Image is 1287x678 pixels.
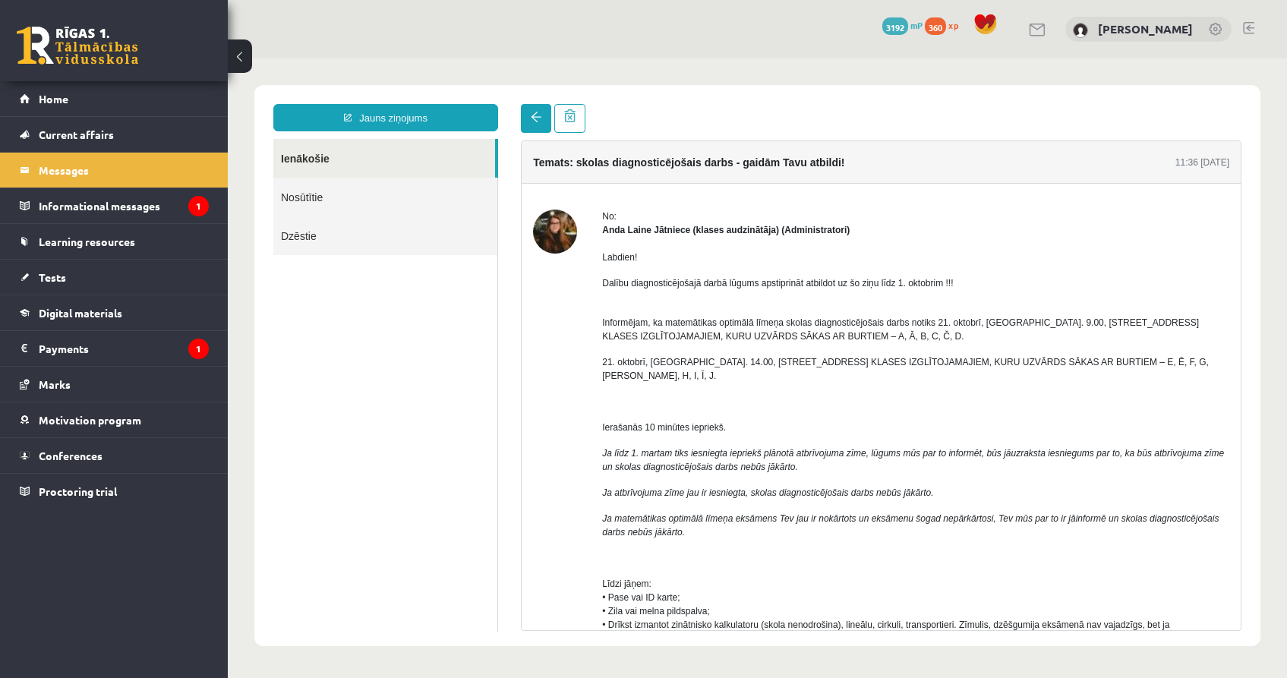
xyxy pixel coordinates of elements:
[20,117,209,152] a: Current affairs
[374,298,981,323] span: 21. oktobrī, [GEOGRAPHIC_DATA]. 14.00, [STREET_ADDRESS] KLASES IZGLĪTOJAMAJIEM, KURU UZVĀRDS SĀKA...
[20,438,209,473] a: Conferences
[374,429,646,440] i: Ja atbrīvojuma zīme jau ir iesniegta, skolas diagnosticējošais darbs
[374,219,725,230] span: Dalību diagnosticējošajā darbā lūgums apstiprināt atbildot uz šo ziņu līdz 1. oktobrim !!!
[46,80,267,119] a: Ienākošie
[39,199,160,213] font: Informational messages
[46,46,270,73] a: Jauns ziņojums
[20,474,209,509] a: Proctoring trial
[1073,23,1088,38] img: Alik Milena Gusarenko
[20,367,209,402] a: Marks
[882,19,923,31] a: 3192 mP
[374,151,1002,165] div: No:
[374,364,498,374] span: Ierašanās 10 minūtes iepriekš.
[374,520,942,599] span: Līdzi jāņem: • Pase vai ID karte; • Zila vai melna pildspalva; • Drīkst izmantot zinātnisko kalku...
[39,484,117,498] font: Proctoring trial
[925,19,966,31] a: 360 xp
[20,188,209,223] a: Informational messages1
[929,21,942,33] font: 360
[20,402,209,437] a: Motivation program
[39,92,68,106] font: Home
[20,81,209,116] a: Home
[46,119,270,158] a: Nosūtītie
[39,128,114,141] font: Current affairs
[948,97,1002,111] div: 11:36 [DATE]
[39,270,66,284] font: Tests
[20,260,209,295] a: Tests
[374,455,991,479] i: Ja matemātikas optimālā līmeņa eksāmens Tev jau ir nokārtots un eksāmenu šogad nepārkārtosi, Tev ...
[374,259,971,283] span: Informējam, ka matemātikas optimālā līmeņa skolas diagnosticējošais darbs notiks 21. oktobrī, [GE...
[513,403,569,414] i: nebūs jākārto.
[39,342,89,355] font: Payments
[20,224,209,259] a: Learning resources
[374,389,996,414] i: Ja līdz 1. martam tiks iesniegta iepriekš plānotā atbrīvojuma zīme, lūgums mūs par to informēt, b...
[305,98,617,110] h4: Temats: skolas diagnosticējošais darbs - gaidām Tavu atbildi!
[910,19,923,31] font: mP
[886,21,904,33] font: 3192
[374,166,622,177] strong: Anda Laine Jātniece (klases audzinātāja) (Administratori)
[17,27,138,65] a: Riga 1st Distance Learning Secondary School
[39,377,71,391] font: Marks
[20,295,209,330] a: Digital materials
[196,200,201,212] font: 1
[20,331,209,366] a: Payments1
[39,306,122,320] font: Digital materials
[400,468,457,479] i: nebūs jākārto.
[305,151,349,195] img: Anda Laine Jātniece (klases audzinātāja)
[39,413,141,427] font: Motivation program
[196,342,201,355] font: 1
[39,235,135,248] font: Learning resources
[39,449,103,462] font: Conferences
[648,429,705,440] i: nebūs jākārto.
[948,19,958,31] font: xp
[39,163,89,177] font: Messages
[46,158,270,197] a: Dzēstie
[20,153,209,188] a: Messages
[1098,21,1193,36] a: [PERSON_NAME]
[374,194,409,204] span: Labdien!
